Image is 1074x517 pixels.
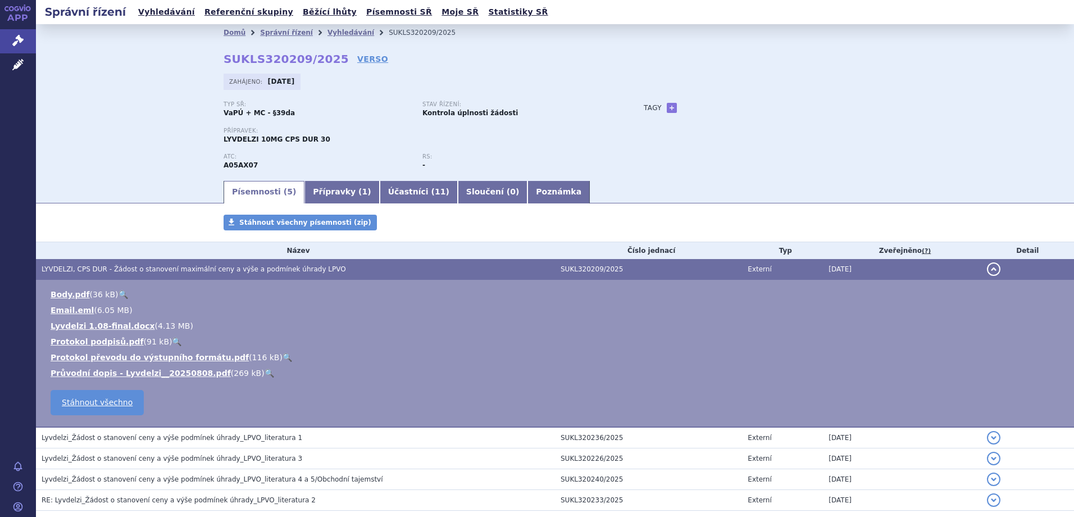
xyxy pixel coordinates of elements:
[823,490,981,511] td: [DATE]
[422,153,610,160] p: RS:
[51,305,1063,316] li: ( )
[922,247,931,255] abbr: (?)
[823,259,981,280] td: [DATE]
[485,4,551,20] a: Statistiky SŘ
[458,181,527,203] a: Sloučení (0)
[748,265,771,273] span: Externí
[667,103,677,113] a: +
[224,215,377,230] a: Stáhnout všechny písemnosti (zip)
[93,290,115,299] span: 36 kB
[265,369,274,378] a: 🔍
[555,448,742,469] td: SUKL320226/2025
[555,259,742,280] td: SUKL320209/2025
[555,242,742,259] th: Číslo jednací
[51,353,249,362] a: Protokol převodu do výstupního formátu.pdf
[327,29,374,37] a: Vyhledávání
[252,353,280,362] span: 116 kB
[51,320,1063,332] li: ( )
[224,52,349,66] strong: SUKLS320209/2025
[260,29,313,37] a: Správní řízení
[823,448,981,469] td: [DATE]
[42,475,383,483] span: Lyvdelzi_Žádost o stanovení ceny a výše podmínek úhrady_LPVO_literatura 4 a 5/Obchodní tajemství
[42,265,346,273] span: LYVDELZI, CPS DUR - Žádost o stanovení maximální ceny a výše a podmínek úhrady LPVO
[283,353,292,362] a: 🔍
[51,336,1063,347] li: ( )
[51,290,90,299] a: Body.pdf
[748,475,771,483] span: Externí
[555,469,742,490] td: SUKL320240/2025
[748,496,771,504] span: Externí
[422,161,425,169] strong: -
[987,452,1000,465] button: detail
[51,352,1063,363] li: ( )
[201,4,297,20] a: Referenční skupiny
[362,187,368,196] span: 1
[135,4,198,20] a: Vyhledávání
[987,473,1000,486] button: detail
[981,242,1074,259] th: Detail
[435,187,445,196] span: 11
[51,390,144,415] a: Stáhnout všechno
[555,490,742,511] td: SUKL320233/2025
[239,219,371,226] span: Stáhnout všechny písemnosti (zip)
[36,242,555,259] th: Název
[438,4,482,20] a: Moje SŘ
[119,290,128,299] a: 🔍
[158,321,190,330] span: 4.13 MB
[224,161,258,169] strong: SELADELPAR
[51,321,155,330] a: Lyvdelzi 1.08-final.docx
[748,434,771,442] span: Externí
[42,496,316,504] span: RE: Lyvdelzi_Žádost o stanovení ceny a výše podmínek úhrady_LPVO_literatura 2
[987,431,1000,445] button: detail
[823,427,981,448] td: [DATE]
[51,289,1063,300] li: ( )
[97,306,129,315] span: 6.05 MB
[987,493,1000,507] button: detail
[422,101,610,108] p: Stav řízení:
[224,109,295,117] strong: VaPÚ + MC - §39da
[224,181,304,203] a: Písemnosti (5)
[51,369,231,378] a: Průvodní dopis - Lyvdelzi__20250808.pdf
[389,24,470,41] li: SUKLS320209/2025
[363,4,435,20] a: Písemnosti SŘ
[42,434,302,442] span: Lyvdelzi_Žádost o stanovení ceny a výše podmínek úhrady_LPVO_literatura 1
[357,53,388,65] a: VERSO
[299,4,360,20] a: Běžící lhůty
[555,427,742,448] td: SUKL320236/2025
[36,4,135,20] h2: Správní řízení
[527,181,590,203] a: Poznámka
[224,101,411,108] p: Typ SŘ:
[234,369,261,378] span: 269 kB
[51,368,1063,379] li: ( )
[229,77,265,86] span: Zahájeno:
[823,242,981,259] th: Zveřejněno
[287,187,293,196] span: 5
[823,469,981,490] td: [DATE]
[987,262,1000,276] button: detail
[422,109,518,117] strong: Kontrola úplnosti žádosti
[510,187,516,196] span: 0
[380,181,458,203] a: Účastníci (11)
[268,78,295,85] strong: [DATE]
[172,337,181,346] a: 🔍
[224,128,621,134] p: Přípravek:
[742,242,823,259] th: Typ
[51,306,94,315] a: Email.eml
[224,135,330,143] span: LYVDELZI 10MG CPS DUR 30
[51,337,144,346] a: Protokol podpisů.pdf
[224,29,245,37] a: Domů
[224,153,411,160] p: ATC:
[644,101,662,115] h3: Tagy
[42,455,302,462] span: Lyvdelzi_Žádost o stanovení ceny a výše podmínek úhrady_LPVO_literatura 3
[304,181,379,203] a: Přípravky (1)
[147,337,169,346] span: 91 kB
[748,455,771,462] span: Externí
